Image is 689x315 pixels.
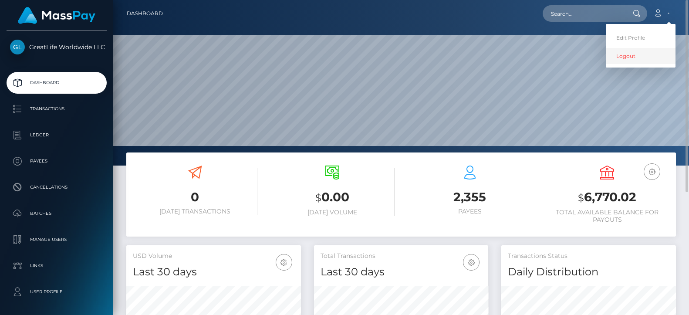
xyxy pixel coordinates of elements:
a: Ledger [7,124,107,146]
h6: Total Available Balance for Payouts [545,209,670,224]
small: $ [578,192,584,204]
a: Dashboard [7,72,107,94]
h6: [DATE] Volume [270,209,395,216]
p: Transactions [10,102,103,115]
span: GreatLife Worldwide LLC [7,43,107,51]
h6: [DATE] Transactions [133,208,257,215]
h6: Payees [408,208,532,215]
a: Logout [606,48,675,64]
a: Edit Profile [606,30,675,46]
p: Ledger [10,129,103,142]
a: Payees [7,150,107,172]
h3: 6,770.02 [545,189,670,207]
h4: Last 30 days [321,264,482,280]
h4: Last 30 days [133,264,294,280]
h5: USD Volume [133,252,294,261]
p: Links [10,259,103,272]
h4: Daily Distribution [508,264,669,280]
p: Dashboard [10,76,103,89]
h3: 0 [133,189,257,206]
h5: Transactions Status [508,252,669,261]
a: Manage Users [7,229,107,251]
h5: Total Transactions [321,252,482,261]
a: Transactions [7,98,107,120]
h3: 2,355 [408,189,532,206]
input: Search... [543,5,625,22]
img: GreatLife Worldwide LLC [10,40,25,54]
h3: 0.00 [270,189,395,207]
p: Payees [10,155,103,168]
p: User Profile [10,285,103,298]
img: MassPay Logo [18,7,95,24]
small: $ [315,192,321,204]
a: User Profile [7,281,107,303]
a: Links [7,255,107,277]
a: Batches [7,203,107,224]
p: Manage Users [10,233,103,246]
p: Batches [10,207,103,220]
p: Cancellations [10,181,103,194]
a: Cancellations [7,176,107,198]
a: Dashboard [127,4,163,23]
